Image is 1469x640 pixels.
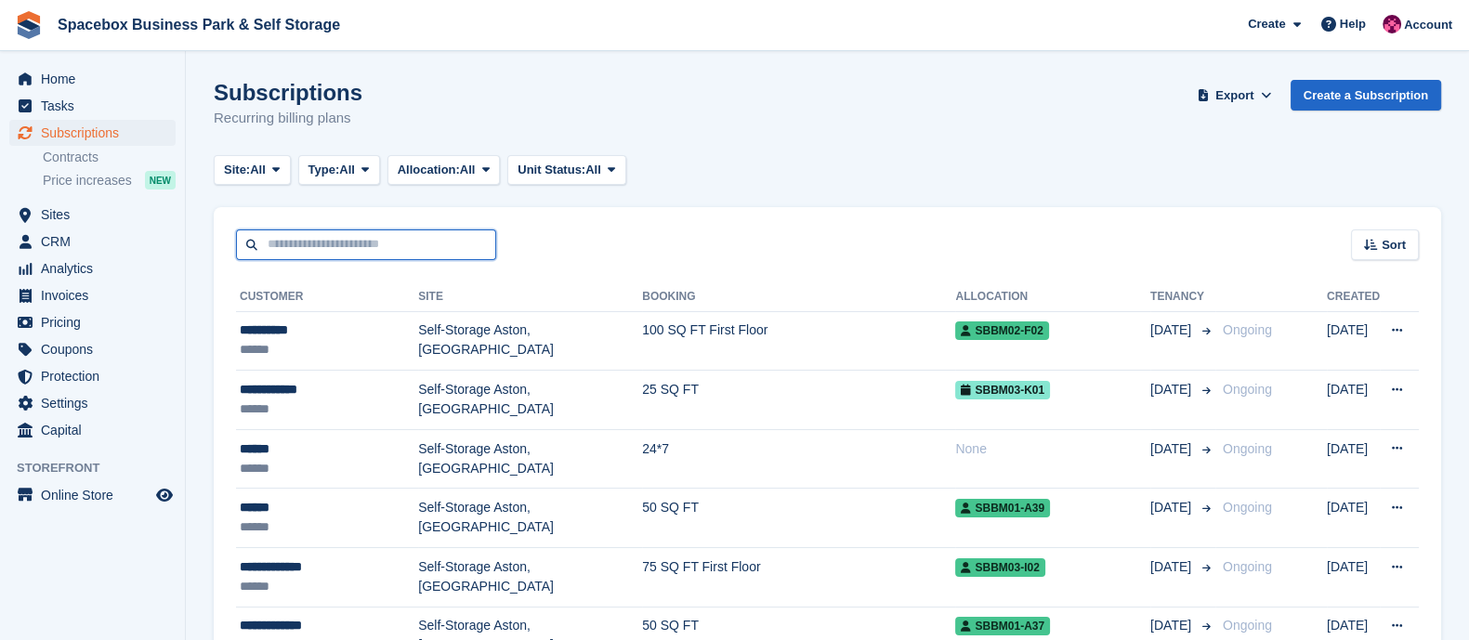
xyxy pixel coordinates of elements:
[642,311,955,371] td: 100 SQ FT First Floor
[1383,15,1401,33] img: Avishka Chauhan
[9,363,176,389] a: menu
[9,255,176,281] a: menu
[1150,557,1195,577] span: [DATE]
[460,161,476,179] span: All
[1382,236,1406,255] span: Sort
[41,282,152,308] span: Invoices
[955,381,1050,399] span: SBBM03-K01
[955,499,1050,517] span: SBBM01-A39
[1150,282,1215,312] th: Tenancy
[308,161,340,179] span: Type:
[41,255,152,281] span: Analytics
[9,390,176,416] a: menu
[518,161,585,179] span: Unit Status:
[418,429,642,489] td: Self-Storage Aston, [GEOGRAPHIC_DATA]
[41,93,152,119] span: Tasks
[236,282,418,312] th: Customer
[9,336,176,362] a: menu
[41,309,152,335] span: Pricing
[1150,320,1195,340] span: [DATE]
[9,93,176,119] a: menu
[50,9,348,40] a: Spacebox Business Park & Self Storage
[250,161,266,179] span: All
[41,482,152,508] span: Online Store
[41,120,152,146] span: Subscriptions
[1223,322,1272,337] span: Ongoing
[214,80,362,105] h1: Subscriptions
[1223,500,1272,515] span: Ongoing
[642,489,955,548] td: 50 SQ FT
[642,282,955,312] th: Booking
[418,548,642,607] td: Self-Storage Aston, [GEOGRAPHIC_DATA]
[9,229,176,255] a: menu
[1194,80,1276,111] button: Export
[1291,80,1441,111] a: Create a Subscription
[398,161,460,179] span: Allocation:
[1150,380,1195,399] span: [DATE]
[955,439,1150,459] div: None
[1404,16,1452,34] span: Account
[9,482,176,508] a: menu
[1327,311,1380,371] td: [DATE]
[9,66,176,92] a: menu
[1327,371,1380,430] td: [DATE]
[1215,86,1253,105] span: Export
[153,484,176,506] a: Preview store
[41,363,152,389] span: Protection
[955,617,1050,635] span: SBBM01-A37
[41,202,152,228] span: Sites
[1150,616,1195,635] span: [DATE]
[418,311,642,371] td: Self-Storage Aston, [GEOGRAPHIC_DATA]
[1150,498,1195,517] span: [DATE]
[1340,15,1366,33] span: Help
[43,172,132,189] span: Price increases
[955,321,1048,340] span: SBBM02-F02
[339,161,355,179] span: All
[145,171,176,189] div: NEW
[214,108,362,129] p: Recurring billing plans
[955,558,1044,577] span: SBBM03-I02
[387,155,501,186] button: Allocation: All
[15,11,43,39] img: stora-icon-8386f47178a22dfd0bd8f6a31ec36ba5ce8667c1dd55bd0f319d3a0aa187defe.svg
[642,371,955,430] td: 25 SQ FT
[1327,548,1380,607] td: [DATE]
[507,155,625,186] button: Unit Status: All
[9,120,176,146] a: menu
[41,336,152,362] span: Coupons
[1150,439,1195,459] span: [DATE]
[41,390,152,416] span: Settings
[585,161,601,179] span: All
[1327,489,1380,548] td: [DATE]
[1327,282,1380,312] th: Created
[224,161,250,179] span: Site:
[41,229,152,255] span: CRM
[298,155,380,186] button: Type: All
[43,149,176,166] a: Contracts
[9,417,176,443] a: menu
[418,371,642,430] td: Self-Storage Aston, [GEOGRAPHIC_DATA]
[214,155,291,186] button: Site: All
[1223,441,1272,456] span: Ongoing
[41,417,152,443] span: Capital
[642,548,955,607] td: 75 SQ FT First Floor
[43,170,176,190] a: Price increases NEW
[41,66,152,92] span: Home
[955,282,1150,312] th: Allocation
[1248,15,1285,33] span: Create
[9,309,176,335] a: menu
[1327,429,1380,489] td: [DATE]
[9,202,176,228] a: menu
[418,489,642,548] td: Self-Storage Aston, [GEOGRAPHIC_DATA]
[1223,618,1272,633] span: Ongoing
[418,282,642,312] th: Site
[1223,382,1272,397] span: Ongoing
[17,459,185,477] span: Storefront
[9,282,176,308] a: menu
[1223,559,1272,574] span: Ongoing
